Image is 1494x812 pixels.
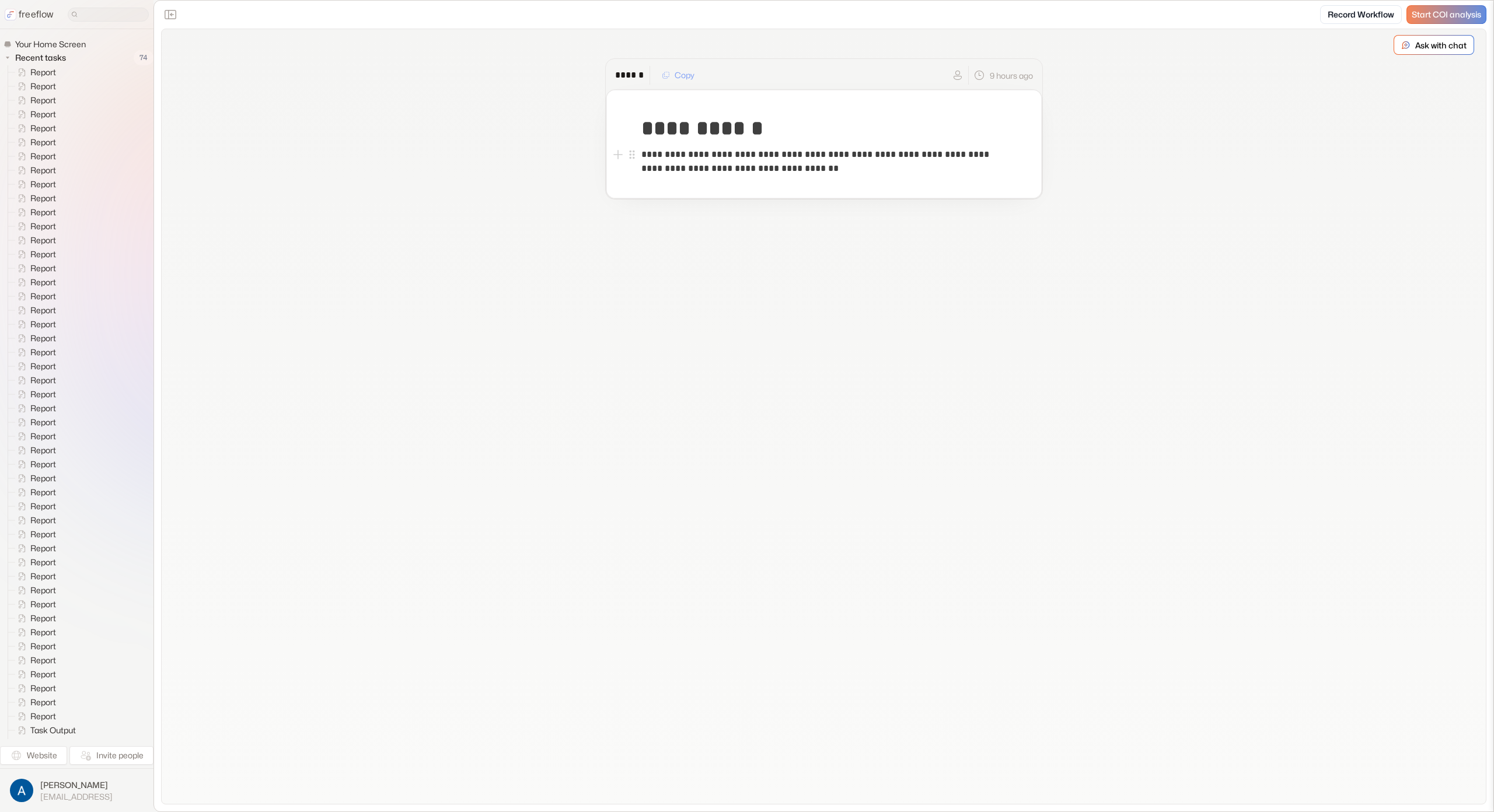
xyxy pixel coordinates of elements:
a: Report [8,541,61,555]
button: Invite people [69,746,153,765]
a: Report [8,499,61,513]
a: Report [8,345,61,359]
p: 9 hours ago [990,69,1033,82]
a: Report [8,275,61,289]
a: Report [8,121,61,135]
span: Report [28,430,60,442]
span: Report [28,332,60,344]
span: Report [28,388,60,400]
a: Report [8,597,61,611]
a: Report [8,79,61,93]
a: Start COI analysis [1406,5,1486,24]
a: Report [8,485,61,499]
span: Report [28,542,60,554]
span: Report [28,94,60,106]
span: Report [28,584,60,596]
span: Report [28,570,60,582]
span: Your Home Screen [13,38,89,50]
a: Report [8,639,61,653]
span: Report [28,192,60,204]
a: Report [8,289,61,303]
span: Report [28,501,60,512]
span: Report [28,150,60,162]
span: Start COI analysis [1412,10,1481,20]
a: Record Workflow [1320,5,1402,24]
span: Report [28,304,60,316]
p: freeflow [19,8,54,22]
p: Ask with chat [1415,39,1467,51]
span: Report [28,626,60,638]
a: Report [8,471,61,485]
span: Report [28,360,60,372]
span: 74 [134,50,153,65]
span: Report [28,682,60,694]
span: Report [28,249,60,260]
span: Report [28,598,60,610]
span: Report [28,262,60,274]
a: Report [8,373,61,387]
a: Report [8,247,61,261]
a: Report [8,415,61,429]
span: Report [28,276,60,288]
a: Your Home Screen [4,38,90,50]
a: Report [8,681,61,695]
a: Report [8,611,61,625]
span: Report [28,108,60,120]
button: Close the sidebar [161,5,180,24]
a: Report [8,429,61,443]
span: Report [28,220,60,232]
span: Report [28,487,60,498]
a: Report [8,191,61,205]
span: Report [28,136,60,148]
a: Task Output [8,737,81,751]
span: Report [28,402,60,414]
a: Report [8,177,61,191]
span: Report [28,514,60,526]
a: Report [8,219,61,233]
a: Task Output [8,723,81,737]
button: [PERSON_NAME][EMAIL_ADDRESS] [7,776,146,805]
button: Copy [655,66,701,85]
a: Report [8,93,61,107]
span: Report [28,444,60,456]
a: freeflow [5,8,54,22]
a: Report [8,317,61,331]
a: Report [8,555,61,569]
span: Report [28,696,60,708]
span: Report [28,123,60,134]
span: Report [28,473,60,484]
a: Report [8,513,61,527]
span: Report [28,668,60,680]
a: Report [8,233,61,247]
span: Report [28,612,60,624]
a: Report [8,709,61,723]
span: Report [28,80,60,92]
a: Report [8,135,61,149]
span: Report [28,528,60,540]
a: Report [8,653,61,667]
span: Report [28,206,60,218]
span: Task Output [28,724,79,736]
a: Report [8,303,61,317]
span: Report [28,66,60,78]
span: Report [28,459,60,470]
span: Report [28,374,60,386]
a: Report [8,261,61,275]
span: Task Output [28,738,79,750]
a: Report [8,667,61,681]
span: Report [28,164,60,176]
a: Report [8,583,61,597]
span: Recent tasks [13,52,69,64]
span: Report [28,654,60,666]
img: profile [10,779,33,802]
span: Report [28,640,60,652]
a: Report [8,359,61,373]
span: Report [28,416,60,428]
span: Report [28,235,60,246]
button: Add block [611,148,625,162]
span: Report [28,710,60,722]
a: Report [8,401,61,415]
a: Report [8,625,61,639]
a: Report [8,65,61,79]
a: Report [8,387,61,401]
